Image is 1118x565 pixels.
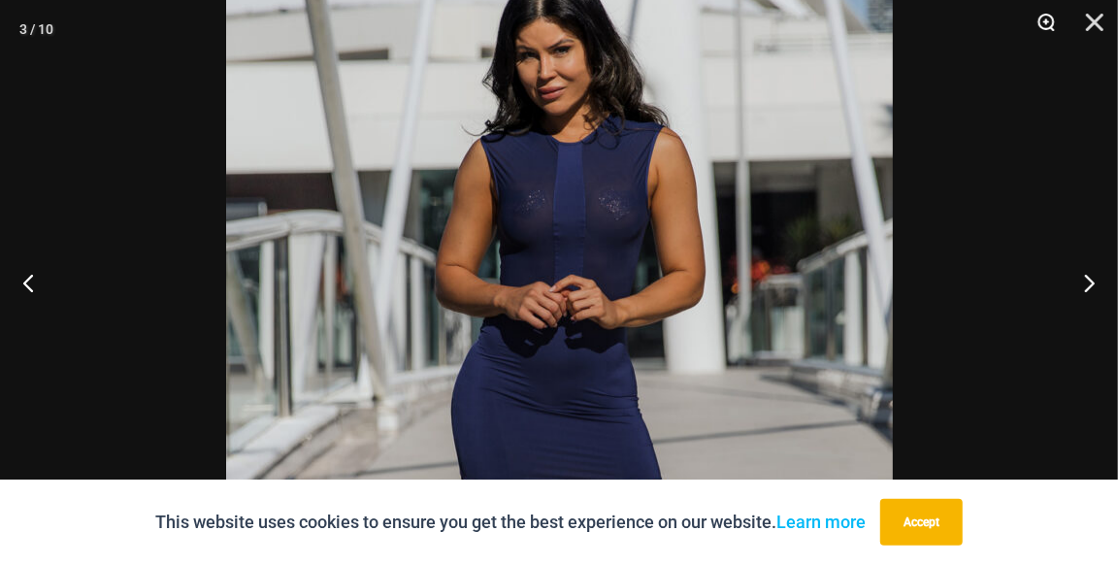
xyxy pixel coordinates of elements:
button: Next [1045,234,1118,331]
button: Accept [880,499,963,546]
p: This website uses cookies to ensure you get the best experience on our website. [155,508,866,537]
div: 3 / 10 [19,15,53,44]
a: Learn more [776,512,866,532]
